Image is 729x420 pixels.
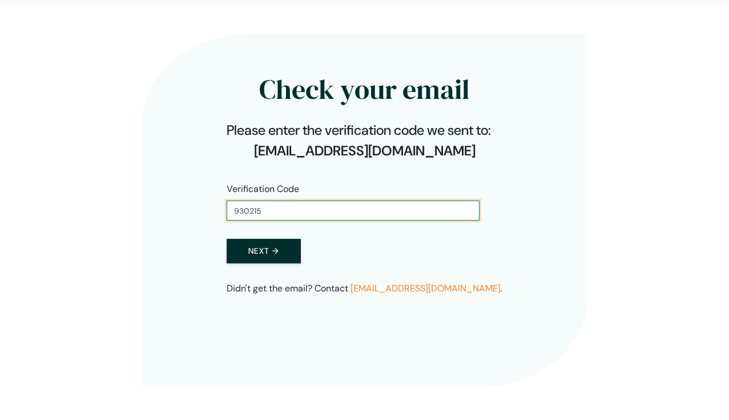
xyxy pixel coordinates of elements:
[227,143,502,159] h4: [EMAIL_ADDRESS][DOMAIN_NAME]
[227,50,502,111] h2: Check your email
[227,282,502,295] p: Didn't get the email? Contact .
[227,182,299,196] label: Verification Code
[351,282,501,294] a: [EMAIL_ADDRESS][DOMAIN_NAME]
[227,239,301,263] button: Next →
[227,201,480,221] input: Enter your verification code
[227,122,502,139] h4: Please enter the verification code we sent to:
